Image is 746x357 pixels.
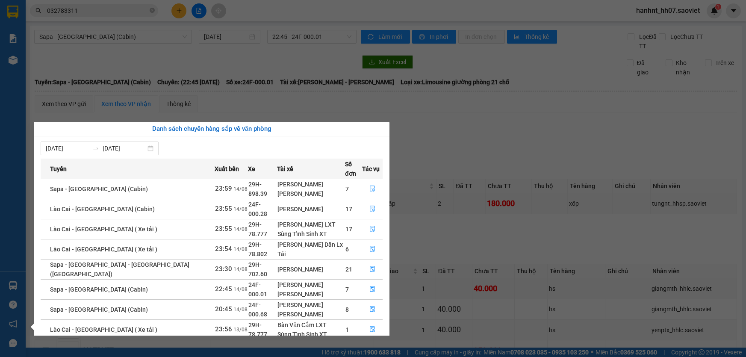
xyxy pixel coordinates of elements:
span: file-done [369,226,375,233]
span: 8 [345,306,349,313]
span: swap-right [92,145,99,152]
span: 29H-78.802 [248,241,267,257]
div: Sùng Tỉnh Sinh XT [277,229,345,239]
span: to [92,145,99,152]
span: Xe [248,164,255,174]
span: 14/08 [233,206,248,212]
span: 1 [345,326,349,333]
span: 24F-000.68 [248,301,267,318]
span: 7 [345,286,349,293]
span: Sapa - [GEOGRAPHIC_DATA] (Cabin) [50,306,148,313]
span: 13/08 [233,327,248,333]
span: Lào Cai - [GEOGRAPHIC_DATA] ( Xe tải ) [50,326,157,333]
div: [PERSON_NAME] [277,280,345,289]
div: [PERSON_NAME] [277,265,345,274]
div: [PERSON_NAME] [277,300,345,310]
div: [PERSON_NAME] [277,180,345,189]
span: 24F-000.28 [248,201,267,217]
button: file-done [363,242,382,256]
span: 29H-702.60 [248,261,267,277]
span: 23:55 [215,205,232,212]
button: file-done [363,202,382,216]
div: [PERSON_NAME] [277,310,345,319]
span: 7 [345,186,349,192]
span: 23:59 [215,185,232,192]
button: file-done [363,283,382,296]
span: Lào Cai - [GEOGRAPHIC_DATA] (Cabin) [50,206,155,212]
span: 6 [345,246,349,253]
div: [PERSON_NAME] [277,204,345,214]
div: [PERSON_NAME] [277,289,345,299]
button: file-done [363,263,382,276]
span: file-done [369,266,375,273]
span: 14/08 [233,226,248,232]
button: file-done [363,323,382,336]
button: file-done [363,303,382,316]
span: Lào Cai - [GEOGRAPHIC_DATA] ( Xe tải ) [50,246,157,253]
span: Sapa - [GEOGRAPHIC_DATA] - [GEOGRAPHIC_DATA] ([GEOGRAPHIC_DATA]) [50,261,189,277]
span: Sapa - [GEOGRAPHIC_DATA] (Cabin) [50,186,148,192]
span: file-done [369,246,375,253]
span: 21 [345,266,352,273]
span: Sapa - [GEOGRAPHIC_DATA] (Cabin) [50,286,148,293]
span: Tác vụ [362,164,380,174]
span: 14/08 [233,307,248,313]
span: 29H-898.39 [248,181,267,197]
div: [PERSON_NAME] Dần Lx Tải [277,240,345,259]
span: 17 [345,206,352,212]
span: 23:54 [215,245,232,253]
span: 23:55 [215,225,232,233]
span: 29H-78.777 [248,322,267,338]
span: 22:45 [215,285,232,293]
span: 23:30 [215,265,232,273]
input: Đến ngày [103,144,146,153]
span: 14/08 [233,246,248,252]
span: 14/08 [233,266,248,272]
span: Số đơn [345,159,362,178]
span: file-done [369,326,375,333]
span: 23:56 [215,325,232,333]
span: 17 [345,226,352,233]
span: 24F-000.01 [248,281,267,298]
div: Sùng Tỉnh Sinh XT [277,330,345,339]
span: 20:45 [215,305,232,313]
button: file-done [363,222,382,236]
span: Lào Cai - [GEOGRAPHIC_DATA] ( Xe tải ) [50,226,157,233]
span: 14/08 [233,186,248,192]
div: Bàn Văn Cắm LXT [277,320,345,330]
span: Xuất bến [215,164,239,174]
div: [PERSON_NAME] [277,189,345,198]
div: Danh sách chuyến hàng sắp về văn phòng [41,124,383,134]
div: [PERSON_NAME] LXT [277,220,345,229]
input: Từ ngày [46,144,89,153]
span: file-done [369,286,375,293]
span: Tài xế [277,164,293,174]
span: file-done [369,186,375,192]
span: file-done [369,306,375,313]
span: Tuyến [50,164,67,174]
span: 14/08 [233,286,248,292]
span: file-done [369,206,375,212]
button: file-done [363,182,382,196]
span: 29H-78.777 [248,221,267,237]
